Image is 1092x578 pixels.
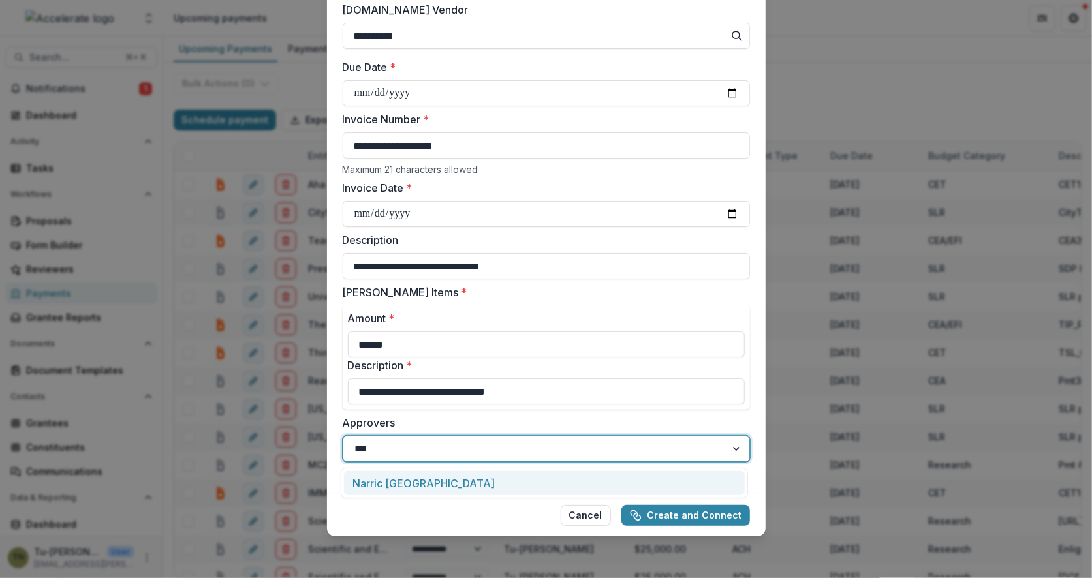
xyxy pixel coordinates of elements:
[343,59,742,75] label: Due Date
[621,505,750,526] button: Create and Connect
[343,467,750,478] div: Approve order will be same as selected order
[343,112,742,127] label: Invoice Number
[344,471,745,495] div: Narric [GEOGRAPHIC_DATA]
[343,2,469,18] span: [DOMAIN_NAME] Vendor
[343,415,742,431] label: Approvers
[561,505,611,526] button: Cancel
[343,232,742,248] label: Description
[348,311,737,326] label: Amount
[343,284,742,300] label: [PERSON_NAME] Items
[348,357,737,373] label: Description
[343,164,750,175] div: Maximum 21 characters allowed
[343,180,742,196] label: Invoice Date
